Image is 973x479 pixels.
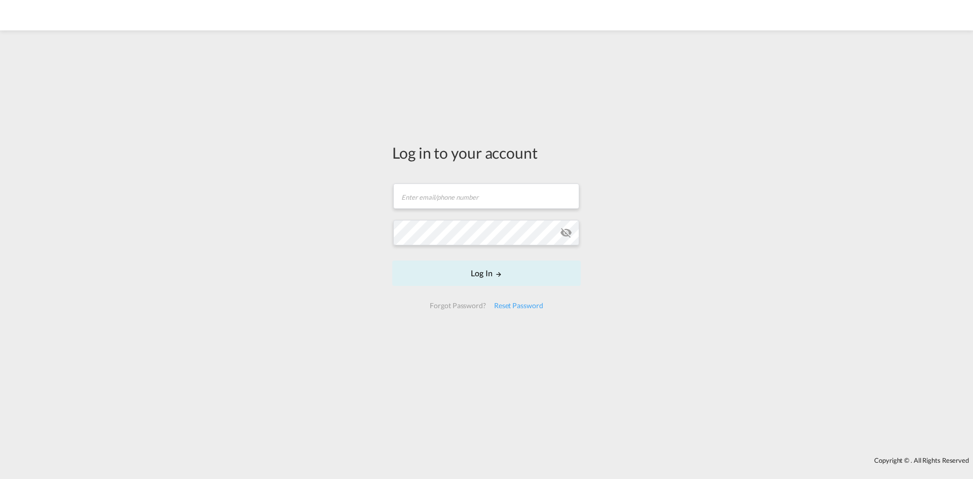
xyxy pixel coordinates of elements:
[393,183,579,209] input: Enter email/phone number
[490,297,547,315] div: Reset Password
[392,261,581,286] button: LOGIN
[560,227,572,239] md-icon: icon-eye-off
[426,297,490,315] div: Forgot Password?
[392,142,581,163] div: Log in to your account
